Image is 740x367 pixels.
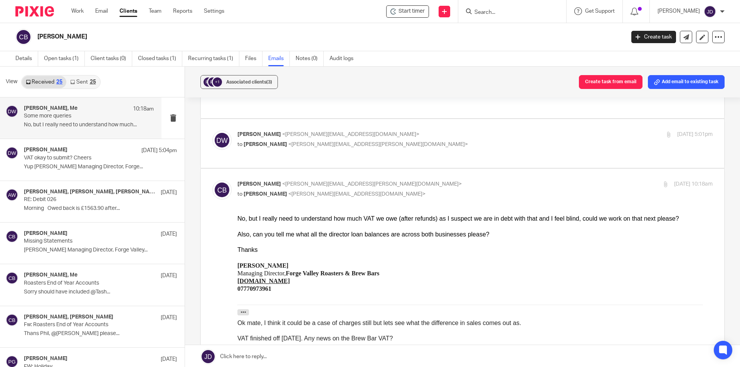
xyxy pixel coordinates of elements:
[212,131,232,150] img: svg%3E
[71,7,84,15] a: Work
[226,80,272,84] span: Associated clients
[24,155,146,161] p: VAT okay to submit? Cheers
[24,247,177,253] p: [PERSON_NAME] Managing Director, Forge Valley...
[237,181,281,187] span: [PERSON_NAME]
[188,51,239,66] a: Recurring tasks (1)
[42,325,123,331] span: Forge Valley Roasters & Brew Bars
[56,79,62,85] div: 25
[266,80,272,84] span: (3)
[585,8,615,14] span: Get Support
[133,105,154,113] p: 10:18am
[161,230,177,238] p: [DATE]
[173,7,192,15] a: Reports
[296,51,324,66] a: Notes (0)
[15,6,54,17] img: Pixie
[24,330,177,337] p: Thans Phil, @[PERSON_NAME] please...
[6,314,18,326] img: svg%3E
[95,7,108,15] a: Email
[24,113,128,119] p: Some more queries
[161,272,177,280] p: [DATE]
[90,79,96,85] div: 25
[22,76,66,88] a: Received25
[244,142,287,147] span: [PERSON_NAME]
[6,78,17,86] span: View
[44,51,85,66] a: Open tasks (1)
[66,76,99,88] a: Sent25
[161,189,177,196] p: [DATE]
[24,355,67,362] h4: [PERSON_NAME]
[24,238,146,245] p: Missing Statements
[6,105,18,117] img: svg%3E
[6,272,18,284] img: svg%3E
[579,75,642,89] button: Create task from email
[24,164,177,170] p: Yup [PERSON_NAME] Managing Director, Forge...
[6,230,18,243] img: svg%3E
[49,55,142,62] b: Forge Valley Roasters & Brew Bars
[24,105,77,112] h4: [PERSON_NAME], Me
[161,314,177,322] p: [DATE]
[330,51,359,66] a: Audit logs
[24,122,154,128] p: No, but I really need to understand how much...
[24,189,157,195] h4: [PERSON_NAME], [PERSON_NAME], [PERSON_NAME], Me
[244,191,287,197] span: [PERSON_NAME]
[474,9,543,16] input: Search
[24,272,77,278] h4: [PERSON_NAME], Me
[212,180,232,199] img: svg%3E
[704,5,716,18] img: svg%3E
[674,180,713,188] p: [DATE] 10:18am
[15,51,38,66] a: Details
[288,191,425,197] span: <[PERSON_NAME][EMAIL_ADDRESS][DOMAIN_NAME]>
[24,280,146,287] p: Roasters End of Year Accounts
[161,355,177,363] p: [DATE]
[268,51,290,66] a: Emails
[399,7,425,15] span: Start timer
[119,7,137,15] a: Clients
[282,181,462,187] span: <[PERSON_NAME][EMAIL_ADDRESS][PERSON_NAME][DOMAIN_NAME]>
[24,230,67,237] h4: [PERSON_NAME]
[213,77,222,87] div: +1
[288,142,468,147] span: <[PERSON_NAME][EMAIL_ADDRESS][PERSON_NAME][DOMAIN_NAME]>
[631,31,676,43] a: Create task
[204,7,224,15] a: Settings
[37,33,503,41] h2: [PERSON_NAME]
[658,7,700,15] p: [PERSON_NAME]
[91,51,132,66] a: Client tasks (0)
[677,131,713,139] p: [DATE] 5:01pm
[24,205,177,212] p: Morning Owed back is £1563.90 after...
[6,147,18,159] img: svg%3E
[15,29,32,45] img: svg%3E
[24,289,177,295] p: Sorry should have included @Tash...
[6,189,18,201] img: svg%3E
[141,147,177,154] p: [DATE] 5:04pm
[202,76,214,88] img: svg%3E
[237,191,242,197] span: to
[245,51,262,66] a: Files
[648,75,725,89] button: Add email to existing task
[386,5,429,18] div: Chris Brett
[24,322,146,328] p: Fw: Roasters End of Year Accounts
[138,51,182,66] a: Closed tasks (1)
[237,142,242,147] span: to
[282,132,419,137] span: <[PERSON_NAME][EMAIL_ADDRESS][DOMAIN_NAME]>
[24,314,113,320] h4: [PERSON_NAME], [PERSON_NAME]
[237,132,281,137] span: [PERSON_NAME]
[200,75,278,89] button: +1 Associated clients(3)
[24,196,146,203] p: RE: Debit 026
[149,7,161,15] a: Team
[24,147,67,153] h4: [PERSON_NAME]
[207,76,219,88] img: svg%3E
